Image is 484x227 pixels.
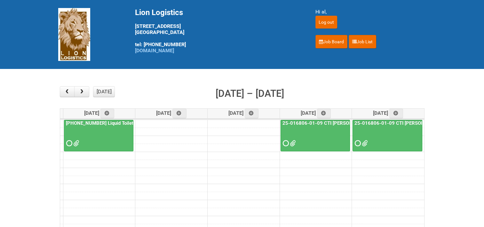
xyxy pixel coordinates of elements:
[362,141,366,146] span: Grp 1002 1..jpg Grp 1001 1..jpg Dove CM - Label File Mailing 2 - Lion.xlsx MOR 25-016806-01-09 Ma...
[317,109,331,118] a: Add an event
[245,109,259,118] a: Add an event
[156,110,186,116] span: [DATE]
[315,35,347,48] a: Job Board
[135,8,299,54] div: [STREET_ADDRESS] [GEOGRAPHIC_DATA] tel: [PHONE_NUMBER]
[301,110,331,116] span: [DATE]
[84,110,115,116] span: [DATE]
[290,141,294,146] span: MDN - 25-016806-01 MDN leftovers.xlsx Dove CM - Label File - Lion.xlsx MOR 25-016806-01-09 Mailin...
[216,86,284,101] h2: [DATE] – [DATE]
[389,109,403,118] a: Add an event
[315,16,337,29] input: Log out
[58,8,90,61] img: Lion Logistics
[135,47,174,54] a: [DOMAIN_NAME]
[100,109,115,118] a: Add an event
[66,141,71,146] span: Requested
[172,109,186,118] a: Add an event
[373,110,403,116] span: [DATE]
[315,8,426,16] div: Hi al,
[281,120,350,152] a: 25-016806-01-09 CTI [PERSON_NAME] Bar Superior HUT
[283,141,287,146] span: Requested
[58,31,90,37] a: Lion Logistics
[73,141,78,146] span: MDN 24-096164-01 MDN Left over counts.xlsx MOR_Mailing 2 24-096164-01-08.xlsm Labels Mailing 2 24...
[353,120,422,152] a: 25-016806-01-09 CTI [PERSON_NAME] Bar Superior HUT - Mailing 2
[281,120,409,126] a: 25-016806-01-09 CTI [PERSON_NAME] Bar Superior HUT
[93,86,115,97] button: [DATE]
[355,141,359,146] span: Requested
[228,110,259,116] span: [DATE]
[349,35,376,48] a: Job List
[135,8,183,17] span: Lion Logistics
[65,120,189,126] a: [PHONE_NUMBER] Liquid Toilet Bowl Cleaner - Mailing 2
[64,120,133,152] a: [PHONE_NUMBER] Liquid Toilet Bowl Cleaner - Mailing 2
